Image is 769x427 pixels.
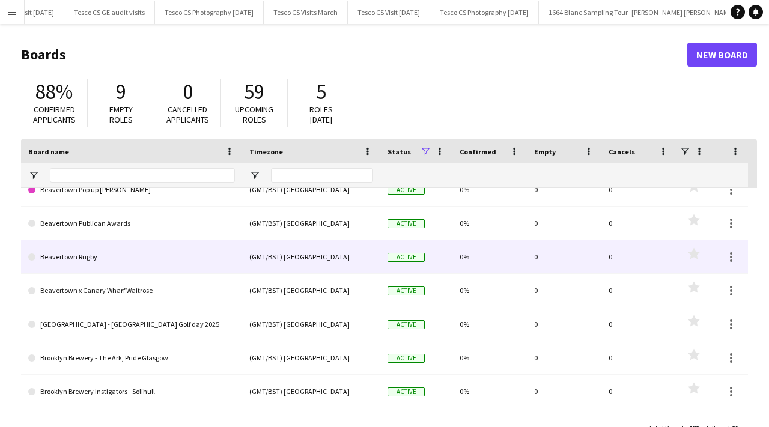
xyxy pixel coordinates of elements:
[244,79,264,105] span: 59
[430,1,539,24] button: Tesco CS Photography [DATE]
[388,219,425,228] span: Active
[348,1,430,24] button: Tesco CS Visit [DATE]
[452,274,527,307] div: 0%
[109,104,133,125] span: Empty roles
[242,207,380,240] div: (GMT/BST) [GEOGRAPHIC_DATA]
[28,274,235,307] a: Beavertown x Canary Wharf Waitrose
[527,240,601,273] div: 0
[271,168,373,183] input: Timezone Filter Input
[601,173,676,206] div: 0
[527,207,601,240] div: 0
[28,147,69,156] span: Board name
[388,186,425,195] span: Active
[609,147,635,156] span: Cancels
[33,104,76,125] span: Confirmed applicants
[28,173,235,207] a: Beavertown Pop up [PERSON_NAME]
[601,341,676,374] div: 0
[155,1,264,24] button: Tesco CS Photography [DATE]
[28,307,235,341] a: [GEOGRAPHIC_DATA] - [GEOGRAPHIC_DATA] Golf day 2025
[388,354,425,363] span: Active
[452,173,527,206] div: 0%
[388,147,411,156] span: Status
[28,341,235,375] a: Brooklyn Brewery - The Ark, Pride Glasgow
[452,207,527,240] div: 0%
[264,1,348,24] button: Tesco CS Visits March
[601,274,676,307] div: 0
[249,170,260,181] button: Open Filter Menu
[64,1,155,24] button: Tesco CS GE audit visits
[242,341,380,374] div: (GMT/BST) [GEOGRAPHIC_DATA]
[601,375,676,408] div: 0
[242,274,380,307] div: (GMT/BST) [GEOGRAPHIC_DATA]
[28,170,39,181] button: Open Filter Menu
[601,240,676,273] div: 0
[35,79,73,105] span: 88%
[242,375,380,408] div: (GMT/BST) [GEOGRAPHIC_DATA]
[539,1,745,24] button: 1664 Blanc Sampling Tour -[PERSON_NAME] [PERSON_NAME]
[249,147,283,156] span: Timezone
[388,286,425,295] span: Active
[452,341,527,374] div: 0%
[166,104,209,125] span: Cancelled applicants
[235,104,273,125] span: Upcoming roles
[316,79,326,105] span: 5
[452,375,527,408] div: 0%
[242,307,380,341] div: (GMT/BST) [GEOGRAPHIC_DATA]
[527,307,601,341] div: 0
[601,207,676,240] div: 0
[527,375,601,408] div: 0
[388,253,425,262] span: Active
[28,240,235,274] a: Beavertown Rugby
[309,104,333,125] span: Roles [DATE]
[183,79,193,105] span: 0
[534,147,556,156] span: Empty
[388,387,425,396] span: Active
[242,173,380,206] div: (GMT/BST) [GEOGRAPHIC_DATA]
[601,307,676,341] div: 0
[242,240,380,273] div: (GMT/BST) [GEOGRAPHIC_DATA]
[452,240,527,273] div: 0%
[21,46,687,64] h1: Boards
[687,43,757,67] a: New Board
[28,207,235,240] a: Beavertown Publican Awards
[527,341,601,374] div: 0
[452,307,527,341] div: 0%
[527,274,601,307] div: 0
[50,168,235,183] input: Board name Filter Input
[460,147,496,156] span: Confirmed
[28,375,235,408] a: Brooklyn Brewery Instigators - Solihull
[527,173,601,206] div: 0
[388,320,425,329] span: Active
[116,79,126,105] span: 9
